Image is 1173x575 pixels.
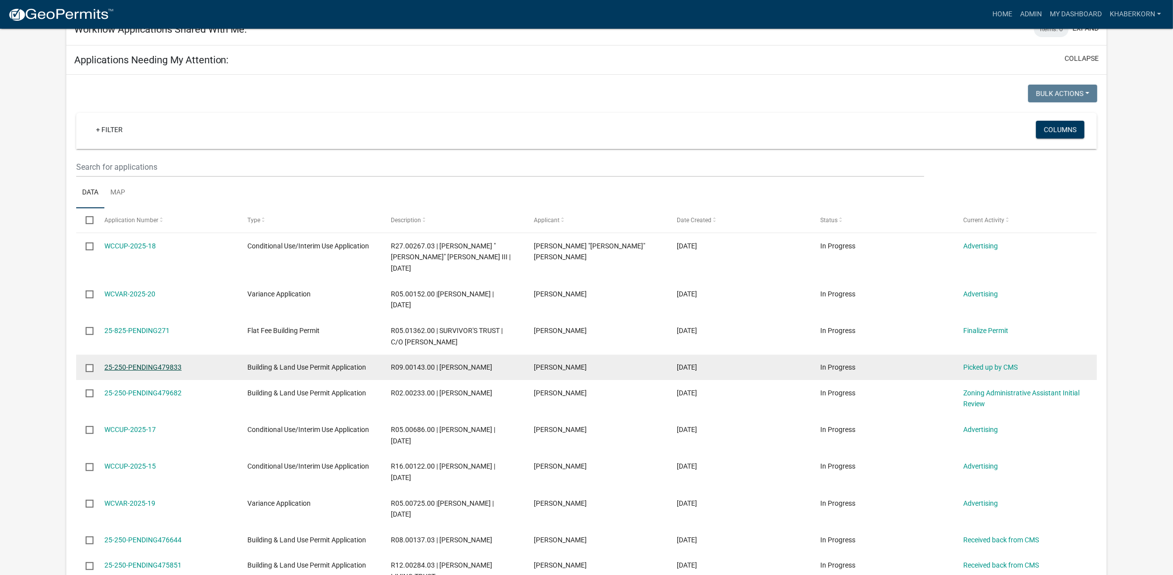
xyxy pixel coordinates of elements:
[677,499,698,507] span: 09/15/2025
[677,561,698,569] span: 09/09/2025
[1036,121,1084,139] button: Columns
[76,157,925,177] input: Search for applications
[963,389,1079,408] a: Zoning Administrative Assistant Initial Review
[391,536,492,544] span: R08.00137.03 | ANDREW E MULLENBACH
[677,217,712,224] span: Date Created
[247,389,366,397] span: Building & Land Use Permit Application
[247,561,366,569] span: Building & Land Use Permit Application
[104,217,158,224] span: Application Number
[1065,53,1099,64] button: collapse
[247,536,366,544] span: Building & Land Use Permit Application
[963,536,1039,544] a: Received back from CMS
[534,327,587,335] span: Sam Nierman
[534,242,645,261] span: John "Lee" Schweisberger III
[534,561,587,569] span: Mark Stimets
[391,426,495,445] span: R05.00686.00 | Amanda Rose Caturia | 09/18/2025
[963,242,998,250] a: Advertising
[963,426,998,433] a: Advertising
[524,208,667,232] datatable-header-cell: Applicant
[667,208,810,232] datatable-header-cell: Date Created
[247,426,369,433] span: Conditional Use/Interim Use Application
[954,208,1097,232] datatable-header-cell: Current Activity
[820,290,855,298] span: In Progress
[534,426,587,433] span: Amanda R Caturia
[104,389,182,397] a: 25-250-PENDING479682
[76,177,104,209] a: Data
[677,462,698,470] span: 09/15/2025
[391,389,492,397] span: R02.00233.00 | HEIDI NORTON
[963,462,998,470] a: Advertising
[238,208,381,232] datatable-header-cell: Type
[534,536,587,544] span: Jerry Allers
[247,217,260,224] span: Type
[534,499,587,507] span: Robert Fleming
[95,208,238,232] datatable-header-cell: Application Number
[988,5,1016,24] a: Home
[677,363,698,371] span: 09/17/2025
[104,242,156,250] a: WCCUP-2025-18
[1016,5,1046,24] a: Admin
[677,426,698,433] span: 09/15/2025
[76,208,95,232] datatable-header-cell: Select
[820,217,838,224] span: Status
[677,327,698,335] span: 09/18/2025
[391,217,421,224] span: Description
[677,389,698,397] span: 09/17/2025
[677,242,698,250] span: 09/21/2025
[104,363,182,371] a: 25-250-PENDING479833
[963,499,998,507] a: Advertising
[820,327,855,335] span: In Progress
[391,290,494,309] span: R05.00152.00 |Seth Tentis | 09/19/2025
[963,290,998,298] a: Advertising
[1073,23,1099,34] button: expand
[381,208,524,232] datatable-header-cell: Description
[1046,5,1106,24] a: My Dashboard
[104,536,182,544] a: 25-250-PENDING476644
[391,462,495,481] span: R16.00122.00 | Roger Dykes | 09/15/2025
[247,290,311,298] span: Variance Application
[104,499,155,507] a: WCVAR-2025-19
[104,327,170,335] a: 25-825-PENDING271
[811,208,954,232] datatable-header-cell: Status
[820,426,855,433] span: In Progress
[247,499,311,507] span: Variance Application
[104,462,156,470] a: WCCUP-2025-15
[1106,5,1165,24] a: khaberkorn
[820,462,855,470] span: In Progress
[104,290,155,298] a: WCVAR-2025-20
[391,242,511,273] span: R27.00267.03 | John "Lee" Schweisberger III | 09/22/2025
[391,363,492,371] span: R09.00143.00 | JASON MERCHLEWITZ
[104,177,131,209] a: Map
[74,23,247,35] h5: Workflow Applications Shared With Me:
[247,242,369,250] span: Conditional Use/Interim Use Application
[247,327,320,335] span: Flat Fee Building Permit
[247,462,369,470] span: Conditional Use/Interim Use Application
[74,54,229,66] h5: Applications Needing My Attention:
[391,499,494,519] span: R05.00725.00 |Tim Duellman | 09/15/2025
[104,426,156,433] a: WCCUP-2025-17
[677,536,698,544] span: 09/10/2025
[247,363,366,371] span: Building & Land Use Permit Application
[963,217,1004,224] span: Current Activity
[534,389,587,397] span: Heidi Norton
[104,561,182,569] a: 25-250-PENDING475851
[1034,21,1069,37] div: Items: 0
[534,363,587,371] span: Jason Merchlewitz
[820,561,855,569] span: In Progress
[963,327,1008,335] a: Finalize Permit
[820,363,855,371] span: In Progress
[820,499,855,507] span: In Progress
[534,217,560,224] span: Applicant
[963,363,1018,371] a: Picked up by CMS
[1028,85,1097,102] button: Bulk Actions
[391,327,503,346] span: R05.01362.00 | SURVIVOR'S TRUST | C/O SANDRA K FITZGERALD
[820,242,855,250] span: In Progress
[677,290,698,298] span: 09/19/2025
[820,536,855,544] span: In Progress
[820,389,855,397] span: In Progress
[534,290,587,298] span: Seth Tentis
[963,561,1039,569] a: Received back from CMS
[88,121,131,139] a: + Filter
[534,462,587,470] span: Roger Dykes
